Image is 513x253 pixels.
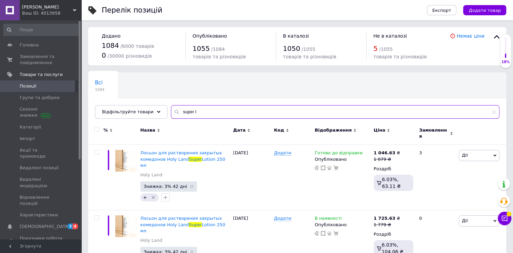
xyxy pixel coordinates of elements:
[315,150,362,157] span: Готово до відправки
[102,41,119,50] span: 1084
[374,216,395,221] b: 1 725.63
[22,10,81,16] div: Ваш ID: 4013958
[315,156,370,162] div: Опубліковано
[20,95,60,101] span: Групи та добірки
[20,147,63,159] span: Акції та промокоди
[374,150,395,155] b: 1 046.63
[374,156,400,162] div: 1 079 ₴
[140,172,162,178] a: Holy Land
[140,216,225,233] a: Лосьон для растворения закрытых комедонов Holy LandSuperLotion 250 мл
[374,127,385,133] span: Ціна
[211,46,225,52] span: / 1084
[301,46,315,52] span: / 1055
[315,127,352,133] span: Відображення
[382,177,400,189] span: 6.03%, 63.11 ₴
[498,212,511,225] button: Чат з покупцем
[231,145,272,210] div: [DATE]
[20,165,59,171] span: Видалені позиції
[140,216,222,227] span: Лосьон для растворения закрытых комедонов Holy Land
[379,46,393,52] span: / 1055
[3,24,80,36] input: Пошук
[315,222,370,228] div: Опубліковано
[95,87,104,92] span: 1084
[274,127,284,133] span: Код
[73,223,78,229] span: 4
[374,150,400,156] div: ₴
[315,216,342,223] span: В наявності
[20,136,35,142] span: Імпорт
[462,153,468,158] span: Дії
[462,218,468,223] span: Дії
[20,54,63,66] span: Замовлення та повідомлення
[102,51,106,59] span: 0
[115,150,137,172] img: Лосьон для растворения закрытых комедонов Holy Land Super Lotion 250 мл
[20,194,63,207] span: Відновлення позицій
[20,212,58,218] span: Характеристики
[151,195,156,200] svg: Видалити мітку
[374,166,413,172] div: Роздріб
[120,43,154,49] span: / 6000 товарів
[189,157,202,162] span: Super
[432,8,451,13] span: Експорт
[274,216,291,221] span: Додати
[20,176,63,189] span: Видалені модерацією
[20,72,63,78] span: Товари та послуги
[469,8,501,13] span: Додати товар
[107,53,152,59] span: / 30000 різновидів
[102,7,162,14] div: Перелік позицій
[140,157,225,168] span: Lotion 250 мл
[463,5,506,15] button: Додати товар
[373,54,427,59] span: товарів та різновидів
[274,150,291,156] span: Додати
[374,231,413,237] div: Роздріб
[193,44,210,53] span: 1055
[140,150,225,168] a: Лосьон для растворения закрытых комедонов Holy LandSuperLotion 250 мл
[193,54,246,59] span: товарів та різновидів
[115,215,137,237] img: Лосьон для растворения закрытых комедонов Holy Land Super Lotion 250 мл
[171,105,499,119] input: Пошук по назві позиції, артикулу і пошуковим запитам
[373,44,378,53] span: 5
[95,80,103,86] span: Всі
[427,5,457,15] button: Експорт
[140,222,225,233] span: Lotion 250 мл
[233,127,245,133] span: Дата
[20,106,63,118] span: Сезонні знижки
[140,127,155,133] span: Назва
[20,223,70,230] span: [DEMOGRAPHIC_DATA]
[67,223,73,229] span: 3
[373,33,407,39] span: Не в каталозі
[374,215,400,221] div: ₴
[144,184,187,189] span: Знижка: 3% 42 дні
[189,222,202,227] span: Super
[500,60,511,64] div: 18%
[140,150,222,161] span: Лосьон для растворения закрытых комедонов Holy Land
[103,127,108,133] span: %
[140,237,162,244] a: Holy Land
[193,33,227,39] span: Опубліковано
[102,33,120,39] span: Додано
[283,54,336,59] span: товарів та різновидів
[283,44,300,53] span: 1050
[20,235,63,248] span: Показники роботи компанії
[20,42,39,48] span: Головна
[283,33,309,39] span: В каталозі
[102,109,154,114] span: Відфільтруйте товари
[22,4,73,10] span: Beaute Alise
[20,124,41,130] span: Категорії
[415,145,457,210] div: 3
[143,195,147,200] span: +
[457,33,485,39] a: Немає ціни
[374,222,400,228] div: 1 779 ₴
[419,127,448,139] span: Замовлення
[20,83,36,89] span: Позиції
